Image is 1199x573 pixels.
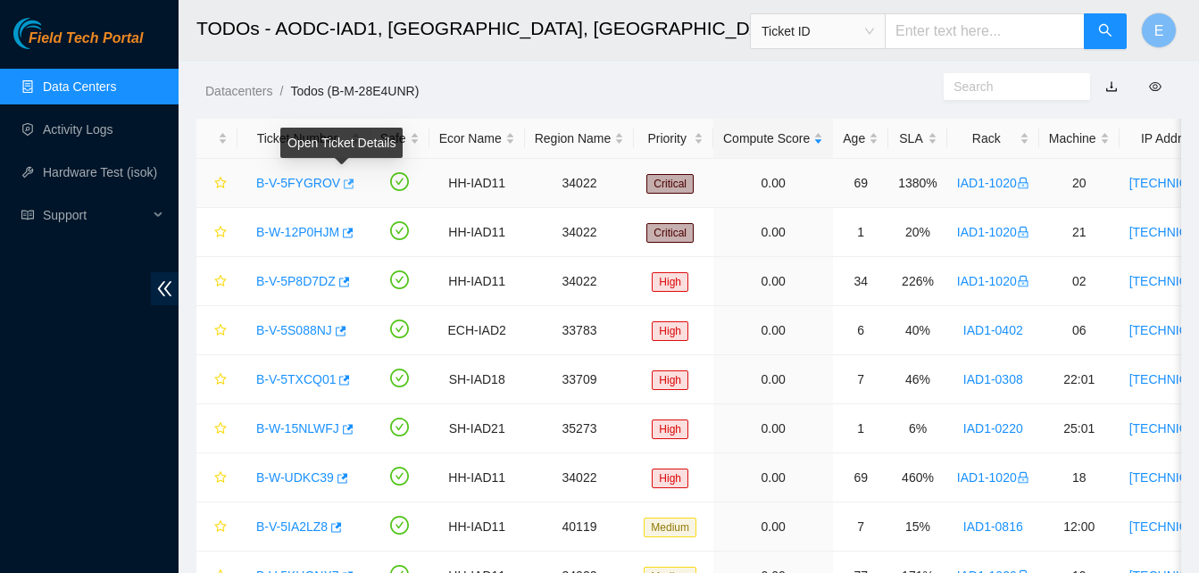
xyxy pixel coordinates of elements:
[713,453,833,502] td: 0.00
[429,159,525,208] td: HH-IAD11
[206,365,228,394] button: star
[713,355,833,404] td: 0.00
[390,418,409,436] span: check-circle
[953,77,1066,96] input: Search
[652,469,688,488] span: High
[963,421,1023,436] a: IAD1-0220
[279,84,283,98] span: /
[713,257,833,306] td: 0.00
[1149,80,1162,93] span: eye
[646,223,694,243] span: Critical
[957,274,1029,288] a: IAD1-1020lock
[525,159,635,208] td: 34022
[525,404,635,453] td: 35273
[1092,72,1131,101] button: download
[256,274,336,288] a: B-V-5P8D7DZ
[214,177,227,191] span: star
[963,372,1023,386] a: IAD1-0308
[525,355,635,404] td: 33709
[525,502,635,552] td: 40119
[43,165,157,179] a: Hardware Test (isok)
[13,32,143,55] a: Akamai TechnologiesField Tech Portal
[525,306,635,355] td: 33783
[206,512,228,541] button: star
[429,306,525,355] td: ECH-IAD2
[885,13,1085,49] input: Enter text here...
[713,502,833,552] td: 0.00
[429,355,525,404] td: SH-IAD18
[390,467,409,486] span: check-circle
[644,518,696,537] span: Medium
[963,323,1023,337] a: IAD1-0402
[429,257,525,306] td: HH-IAD11
[833,208,888,257] td: 1
[390,172,409,191] span: check-circle
[429,453,525,502] td: HH-IAD11
[256,176,340,190] a: B-V-5FYGROV
[214,324,227,338] span: star
[957,470,1029,485] a: IAD1-1020lock
[888,306,947,355] td: 40%
[833,404,888,453] td: 1
[1039,306,1120,355] td: 06
[206,463,228,492] button: star
[205,84,272,98] a: Datacenters
[1039,355,1120,404] td: 22:01
[256,323,332,337] a: B-V-5S088NJ
[888,208,947,257] td: 20%
[833,355,888,404] td: 7
[214,520,227,535] span: star
[256,421,339,436] a: B-W-15NLWFJ
[256,519,328,534] a: B-V-5IA2LZ8
[713,404,833,453] td: 0.00
[43,79,116,94] a: Data Centers
[713,159,833,208] td: 0.00
[280,128,403,158] div: Open Ticket Details
[713,306,833,355] td: 0.00
[525,208,635,257] td: 34022
[1039,502,1120,552] td: 12:00
[525,257,635,306] td: 34022
[206,218,228,246] button: star
[21,209,34,221] span: read
[256,225,339,239] a: B-W-12P0HJM
[429,208,525,257] td: HH-IAD11
[429,404,525,453] td: SH-IAD21
[888,453,947,502] td: 460%
[1039,257,1120,306] td: 02
[214,422,227,436] span: star
[1039,404,1120,453] td: 25:01
[888,404,947,453] td: 6%
[390,270,409,289] span: check-circle
[833,453,888,502] td: 69
[525,453,635,502] td: 34022
[214,275,227,289] span: star
[888,257,947,306] td: 226%
[390,369,409,387] span: check-circle
[256,470,334,485] a: B-W-UDKC39
[833,502,888,552] td: 7
[1017,226,1029,238] span: lock
[652,419,688,439] span: High
[1105,79,1118,94] a: download
[290,84,419,98] a: Todos (B-M-28E4UNR)
[1141,12,1177,48] button: E
[390,320,409,338] span: check-circle
[206,414,228,443] button: star
[214,471,227,486] span: star
[13,18,90,49] img: Akamai Technologies
[429,502,525,552] td: HH-IAD11
[214,226,227,240] span: star
[833,257,888,306] td: 34
[652,272,688,292] span: High
[390,221,409,240] span: check-circle
[888,502,947,552] td: 15%
[713,208,833,257] td: 0.00
[1154,20,1164,42] span: E
[206,267,228,295] button: star
[957,176,1029,190] a: IAD1-1020lock
[652,321,688,341] span: High
[206,316,228,345] button: star
[1084,13,1127,49] button: search
[29,30,143,47] span: Field Tech Portal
